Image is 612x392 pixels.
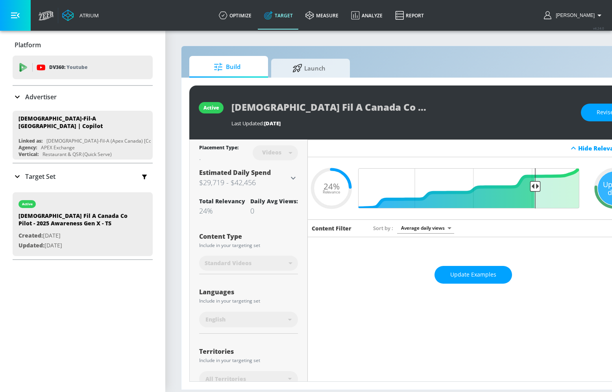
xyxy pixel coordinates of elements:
p: DV360: [49,63,87,72]
div: English [199,312,298,327]
div: [DEMOGRAPHIC_DATA] Fil A Canada Co Pilot - 2025 Awareness Gen X - TS [18,212,129,231]
p: Target Set [25,172,55,181]
span: Build [197,58,257,76]
div: All Territories [199,371,298,387]
span: All Territories [205,375,246,383]
p: [DATE] [18,231,129,241]
a: Analyze [345,1,389,30]
div: Target Set [13,163,153,189]
div: Include in your targeting set [199,299,298,303]
div: Languages [199,289,298,295]
div: [DEMOGRAPHIC_DATA]-Fil-A [GEOGRAPHIC_DATA] | CopilotLinked as:[DEMOGRAPHIC_DATA]-Fil-A (Apex Cana... [13,111,153,160]
div: Restaurant & QSR (Quick Serve) [43,151,112,158]
span: Updated: [18,242,44,249]
div: Atrium [76,12,99,19]
span: Launch [279,59,339,78]
div: Last Updated: [231,120,573,127]
div: Platform [13,34,153,56]
div: Estimated Daily Spend$29,719 - $42,456 [199,168,298,188]
span: Estimated Daily Spend [199,168,271,177]
div: active [22,202,33,206]
div: Videos [258,149,285,156]
span: English [205,316,226,323]
div: APEX Exchange [41,144,75,151]
div: Advertiser [13,86,153,108]
div: Include in your targeting set [199,243,298,248]
p: Advertiser [25,93,57,101]
div: active[DEMOGRAPHIC_DATA] Fil A Canada Co Pilot - 2025 Awareness Gen X - TSCreated:[DATE]Updated:[... [13,192,153,256]
a: Atrium [62,9,99,21]
span: Update Examples [450,270,496,280]
button: Update Examples [435,266,512,284]
a: measure [299,1,345,30]
input: Final Threshold [363,168,583,208]
h3: $29,719 - $42,456 [199,177,288,188]
span: login as: kylie.geatz@zefr.com [553,13,595,18]
a: Target [258,1,299,30]
div: [DEMOGRAPHIC_DATA]-Fil-A (Apex Canada) [Co-Pilot] [46,137,164,144]
a: optimize [213,1,258,30]
div: active [203,104,219,111]
div: Include in your targeting set [199,358,298,363]
p: Platform [15,41,41,49]
span: Relevance [323,190,340,194]
div: 0 [250,206,298,216]
span: [DATE] [264,120,281,127]
div: Total Relevancy [199,197,245,205]
span: 24% [324,182,340,190]
div: DV360: Youtube [13,56,153,79]
div: Territories [199,348,298,355]
div: Average daily views [397,223,454,233]
div: Content Type [199,233,298,240]
div: Placement Type: [199,144,239,152]
div: Linked as: [18,137,43,144]
h6: Content Filter [312,225,351,232]
span: Standard Videos [205,259,251,267]
div: Agency: [18,144,37,151]
div: 24% [199,206,245,216]
div: Vertical: [18,151,39,158]
span: Created: [18,232,43,239]
span: v 4.24.0 [593,26,604,30]
p: Youtube [67,63,87,71]
div: Daily Avg Views: [250,197,298,205]
p: [DATE] [18,241,129,251]
div: [DEMOGRAPHIC_DATA]-Fil-A [GEOGRAPHIC_DATA] | Copilot [18,115,140,130]
button: [PERSON_NAME] [544,11,604,20]
span: Sort by [373,225,393,232]
a: Report [389,1,430,30]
